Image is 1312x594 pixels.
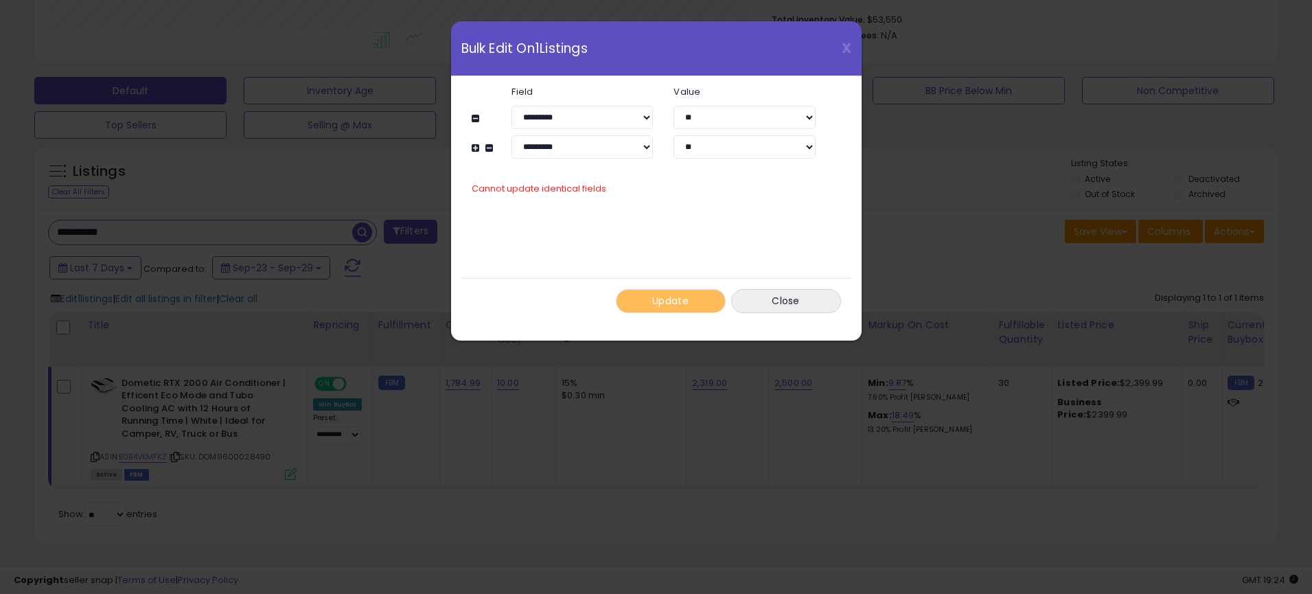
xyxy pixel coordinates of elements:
[461,42,588,55] span: Bulk Edit On 1 Listings
[731,289,841,313] button: Close
[501,87,663,96] label: Field
[842,38,851,58] span: X
[472,182,606,195] span: Cannot update identical fields
[663,87,825,96] label: Value
[652,294,689,308] span: Update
